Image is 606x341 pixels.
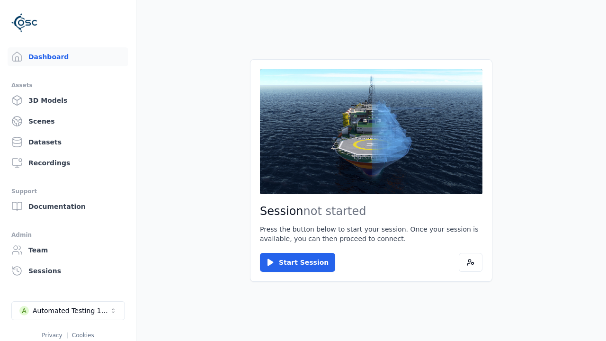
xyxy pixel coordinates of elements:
a: Team [8,241,128,260]
div: Automated Testing 1 - Playwright [33,306,109,315]
div: Support [11,186,125,197]
a: 3D Models [8,91,128,110]
a: Datasets [8,133,128,152]
span: not started [303,205,366,218]
div: Admin [11,229,125,241]
h2: Session [260,204,482,219]
button: Start Session [260,253,335,272]
a: Dashboard [8,47,128,66]
a: Recordings [8,153,128,172]
a: Documentation [8,197,128,216]
span: | [66,332,68,339]
a: Scenes [8,112,128,131]
a: Cookies [72,332,94,339]
div: Assets [11,80,125,91]
button: Select a workspace [11,301,125,320]
div: A [19,306,29,315]
a: Sessions [8,261,128,280]
a: Privacy [42,332,62,339]
p: Press the button below to start your session. Once your session is available, you can then procee... [260,224,482,243]
img: Logo [11,9,38,36]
